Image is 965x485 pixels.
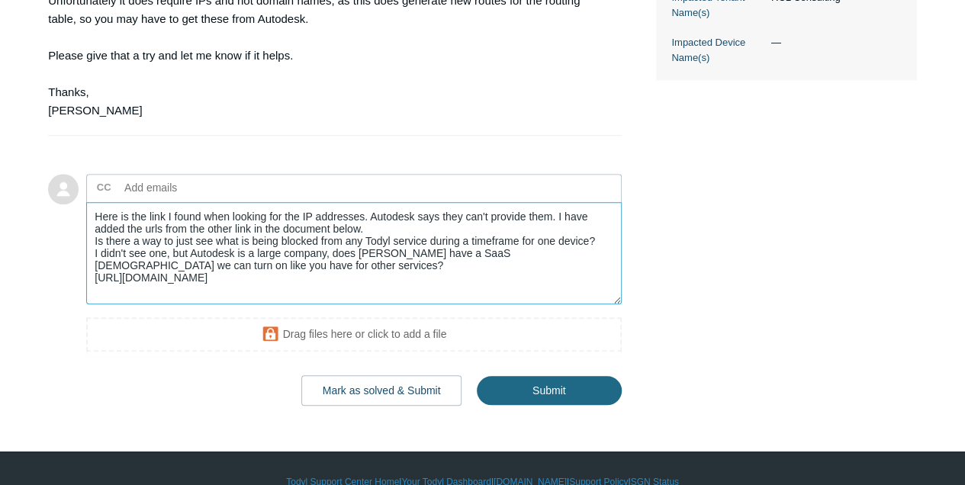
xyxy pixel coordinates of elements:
[97,176,111,199] label: CC
[477,376,622,405] input: Submit
[119,176,283,199] input: Add emails
[301,375,462,406] button: Mark as solved & Submit
[671,35,764,65] dt: Impacted Device Name(s)
[764,35,902,50] dd: —
[86,202,621,305] textarea: Add your reply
